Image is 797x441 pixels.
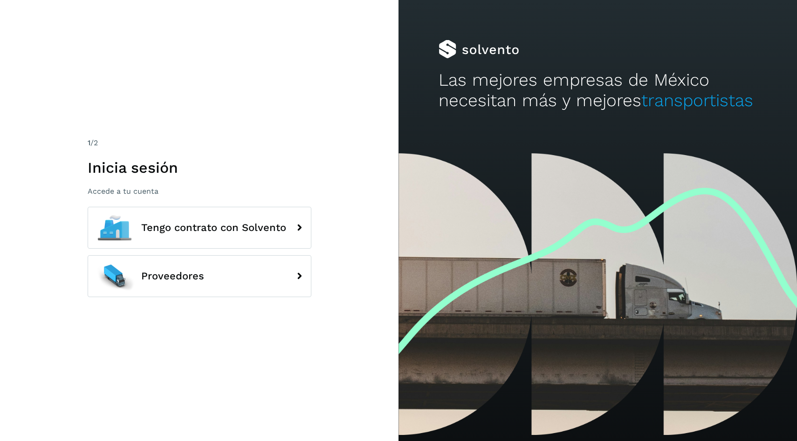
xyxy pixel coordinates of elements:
[439,70,757,111] h2: Las mejores empresas de México necesitan más y mejores
[88,255,311,297] button: Proveedores
[641,90,753,110] span: transportistas
[88,138,90,147] span: 1
[141,222,286,233] span: Tengo contrato con Solvento
[141,271,204,282] span: Proveedores
[88,137,311,149] div: /2
[88,187,311,196] p: Accede a tu cuenta
[88,207,311,249] button: Tengo contrato con Solvento
[88,159,311,176] h1: Inicia sesión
